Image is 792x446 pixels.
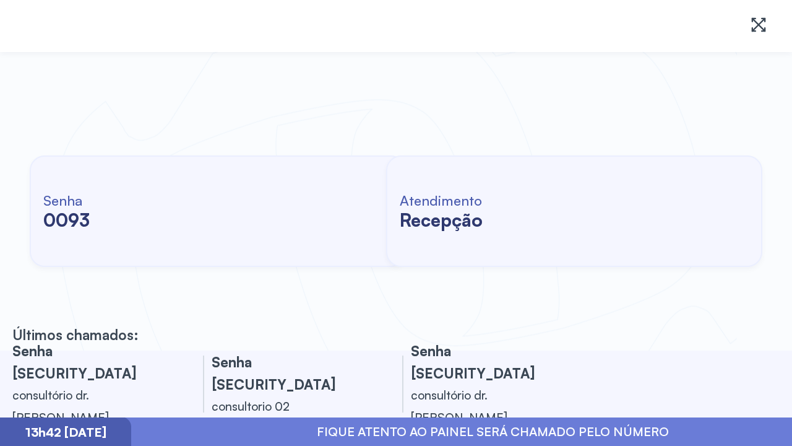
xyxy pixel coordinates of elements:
[12,384,173,429] div: consultório dr. [PERSON_NAME]
[43,191,90,209] h6: Senha
[212,351,372,395] h3: Senha [SECURITY_DATA]
[212,395,372,418] div: consultorio 02
[43,209,90,231] h2: 0093
[12,339,173,384] h3: Senha [SECURITY_DATA]
[20,10,158,42] img: Logotipo do estabelecimento
[411,339,572,384] h3: Senha [SECURITY_DATA]
[400,209,483,231] h2: recepção
[12,326,139,343] p: Últimos chamados:
[411,384,572,429] div: consultório dr. [PERSON_NAME]
[400,191,483,209] h6: Atendimento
